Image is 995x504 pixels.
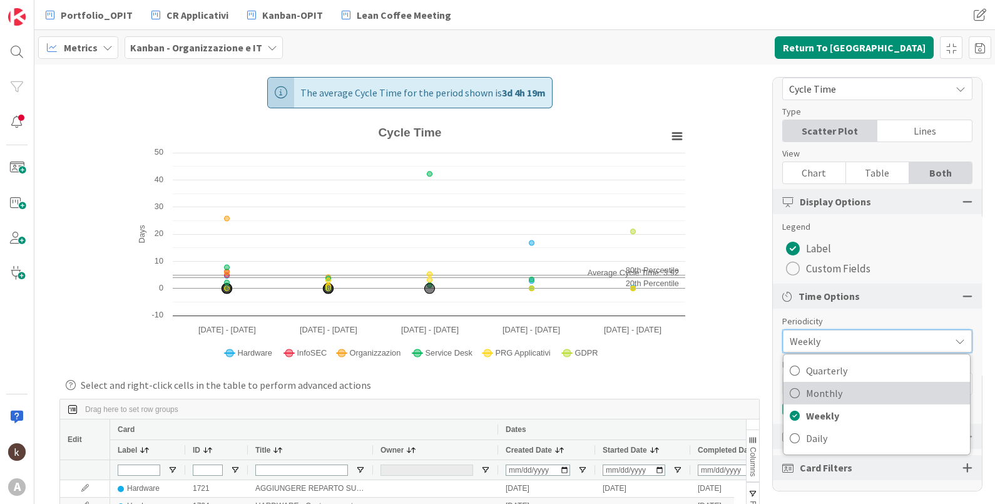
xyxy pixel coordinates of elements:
[625,279,678,288] text: 20th Percentile
[378,126,441,139] text: Cycle Time
[262,8,323,23] span: Kanban-OPIT
[800,194,871,209] span: Display Options
[297,348,327,357] span: InfoSEC
[193,446,200,455] span: ID
[782,147,960,160] div: View
[193,465,223,476] input: ID Filter Input
[85,405,178,414] div: Row Groups
[128,121,691,371] svg: Cycle Time
[66,378,753,393] div: Select and right-click cells in the table to perform advanced actions
[806,429,964,448] span: Daily
[380,446,404,455] span: Owner
[498,480,595,497] div: [DATE]
[789,80,944,98] span: Cycle Time
[604,325,661,334] text: [DATE] - [DATE]
[806,361,964,380] span: Quarterly
[806,384,964,403] span: Monthly
[401,325,459,334] text: [DATE] - [DATE]
[783,427,970,450] a: Daily
[127,481,160,496] div: Hardware
[783,120,877,141] div: Scatter Plot
[806,239,831,258] span: Label
[698,446,755,455] span: Completed Date
[238,348,272,357] span: Hardware
[799,289,860,304] span: Time Options
[154,229,163,238] text: 20
[673,465,683,475] button: Open Filter Menu
[800,460,852,475] span: Card Filters
[151,310,163,319] text: -10
[154,256,163,265] text: 10
[587,268,678,277] text: Average Cycle Time: 3.92
[130,41,262,54] b: Kanban - Organizzazione e IT
[118,425,135,434] span: Card
[575,348,598,357] span: GDPR
[255,465,348,476] input: Title Filter Input
[118,465,160,476] input: Label Filter Input
[481,465,491,475] button: Open Filter Menu
[782,105,960,118] div: Type
[225,284,229,292] text: 6
[806,259,870,278] span: Custom Fields
[782,358,960,371] div: Date Range
[248,480,373,497] div: AGGIUNGERE REPARTO SU NUOVI PC IMPORTATI SU FRESH
[355,465,365,475] button: Open Filter Menu
[64,40,98,55] span: Metrics
[783,162,846,183] div: Chart
[327,284,330,292] text: 8
[68,435,82,444] span: Edit
[846,162,909,183] div: Table
[8,443,26,461] img: kh
[595,480,690,497] div: [DATE]
[782,220,972,234] div: Legend
[185,480,248,497] div: 1721
[357,8,451,23] span: Lean Coffee Meeting
[782,315,960,328] div: Periodicity
[255,446,270,455] span: Title
[690,480,799,497] div: [DATE]
[166,8,228,23] span: CR Applicativi
[154,202,163,211] text: 30
[300,78,546,108] span: The average Cycle Time for the period shown is
[782,259,874,279] button: Custom Fields
[230,465,240,475] button: Open Filter Menu
[506,446,552,455] span: Created Date
[334,4,459,26] a: Lean Coffee Meeting
[136,225,146,243] text: Days
[38,4,140,26] a: Portfolio_OPIT
[603,465,665,476] input: Started Date Filter Input
[8,478,26,496] div: A
[806,406,964,425] span: Weekly
[625,265,678,275] text: 80th Percentile
[506,425,526,434] span: Dates
[790,332,944,350] span: Weekly
[144,4,236,26] a: CR Applicativi
[775,36,934,59] button: Return To [GEOGRAPHIC_DATA]
[783,404,970,427] a: Weekly
[783,359,970,382] a: Quarterly
[299,325,357,334] text: [DATE] - [DATE]
[168,465,178,475] button: Open Filter Menu
[8,8,26,26] img: Visit kanbanzone.com
[350,348,401,357] span: Organizzazion
[782,239,835,259] button: Label
[61,8,133,23] span: Portfolio_OPIT
[198,325,255,334] text: [DATE] - [DATE]
[506,465,570,476] input: Created Date Filter Input
[158,283,163,292] text: 0
[603,446,647,455] span: Started Date
[782,400,900,419] button: Include Current Period
[154,147,163,157] text: 50
[240,4,330,26] a: Kanban-OPIT
[502,86,546,99] b: 3d 4h 19m
[496,348,551,357] span: PRG Applicativi
[426,348,472,357] span: Service Desk
[909,162,972,183] div: Both
[783,382,970,404] a: Monthly
[118,446,137,455] span: Label
[154,175,163,184] text: 40
[748,447,757,476] span: Columns
[503,325,560,334] text: [DATE] - [DATE]
[877,120,972,141] div: Lines
[85,405,178,414] span: Drag here to set row groups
